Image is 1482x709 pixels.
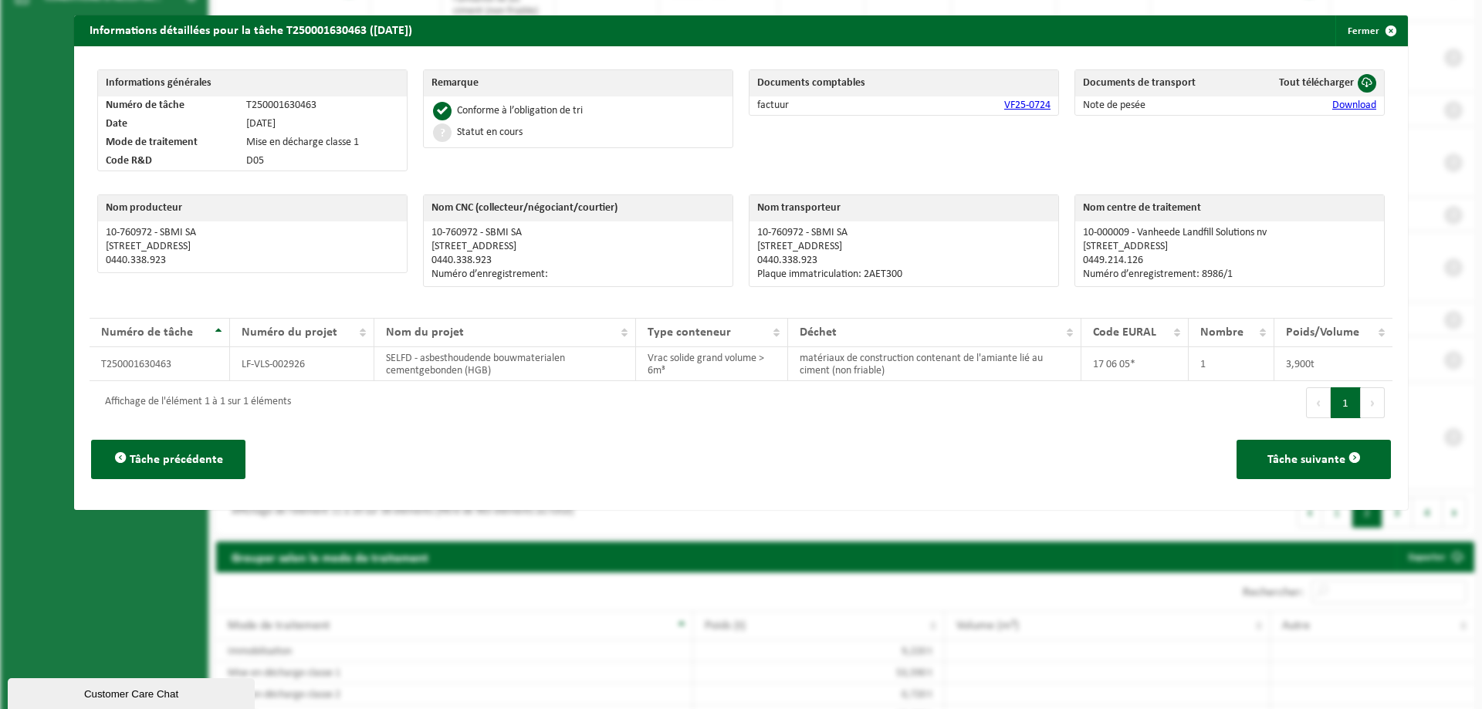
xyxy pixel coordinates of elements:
[98,133,239,152] td: Mode de traitement
[1306,387,1331,418] button: Previous
[749,195,1058,221] th: Nom transporteur
[431,268,725,281] p: Numéro d’enregistrement:
[1361,387,1385,418] button: Next
[431,227,725,239] p: 10-760972 - SBMI SA
[1335,15,1406,46] button: Fermer
[431,241,725,253] p: [STREET_ADDRESS]
[242,326,337,339] span: Numéro du projet
[757,268,1051,281] p: Plaque immatriculation: 2AET300
[800,326,837,339] span: Déchet
[1075,195,1384,221] th: Nom centre de traitement
[1083,227,1376,239] p: 10-000009 - Vanheede Landfill Solutions nv
[1267,454,1345,466] span: Tâche suivante
[106,227,399,239] p: 10-760972 - SBMI SA
[98,152,239,170] td: Code R&D
[239,133,407,152] td: Mise en décharge classe 1
[98,115,239,133] td: Date
[1081,347,1189,381] td: 17 06 05*
[1237,440,1391,479] button: Tâche suivante
[98,96,239,115] td: Numéro de tâche
[757,241,1051,253] p: [STREET_ADDRESS]
[1004,100,1051,111] a: VF25-0724
[239,152,407,170] td: D05
[749,70,1058,96] th: Documents comptables
[1075,96,1240,115] td: Note de pesée
[8,675,258,709] iframe: chat widget
[106,241,399,253] p: [STREET_ADDRESS]
[1200,326,1243,339] span: Nombre
[1189,347,1274,381] td: 1
[1083,255,1376,267] p: 0449.214.126
[1279,77,1354,89] span: Tout télécharger
[239,115,407,133] td: [DATE]
[230,347,374,381] td: LF-VLS-002926
[98,195,407,221] th: Nom producteur
[374,347,636,381] td: SELFD - asbesthoudende bouwmaterialen cementgebonden (HGB)
[648,326,731,339] span: Type conteneur
[91,440,245,479] button: Tâche précédente
[1083,241,1376,253] p: [STREET_ADDRESS]
[636,347,788,381] td: Vrac solide grand volume > 6m³
[386,326,464,339] span: Nom du projet
[98,70,407,96] th: Informations générales
[1083,268,1376,281] p: Numéro d’enregistrement: 8986/1
[97,389,291,417] div: Affichage de l'élément 1 à 1 sur 1 éléments
[1332,100,1376,111] a: Download
[1331,387,1361,418] button: 1
[457,106,583,116] div: Conforme à l’obligation de tri
[101,326,193,339] span: Numéro de tâche
[74,15,428,45] h2: Informations détaillées pour la tâche T250001630463 ([DATE])
[1286,326,1359,339] span: Poids/Volume
[424,195,733,221] th: Nom CNC (collecteur/négociant/courtier)
[1093,326,1156,339] span: Code EURAL
[457,127,523,138] div: Statut en cours
[757,227,1051,239] p: 10-760972 - SBMI SA
[757,255,1051,267] p: 0440.338.923
[749,96,883,115] td: factuur
[788,347,1081,381] td: matériaux de construction contenant de l'amiante lié au ciment (non friable)
[424,70,733,96] th: Remarque
[1075,70,1240,96] th: Documents de transport
[106,255,399,267] p: 0440.338.923
[1274,347,1392,381] td: 3,900t
[431,255,725,267] p: 0440.338.923
[239,96,407,115] td: T250001630463
[130,454,223,466] span: Tâche précédente
[90,347,230,381] td: T250001630463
